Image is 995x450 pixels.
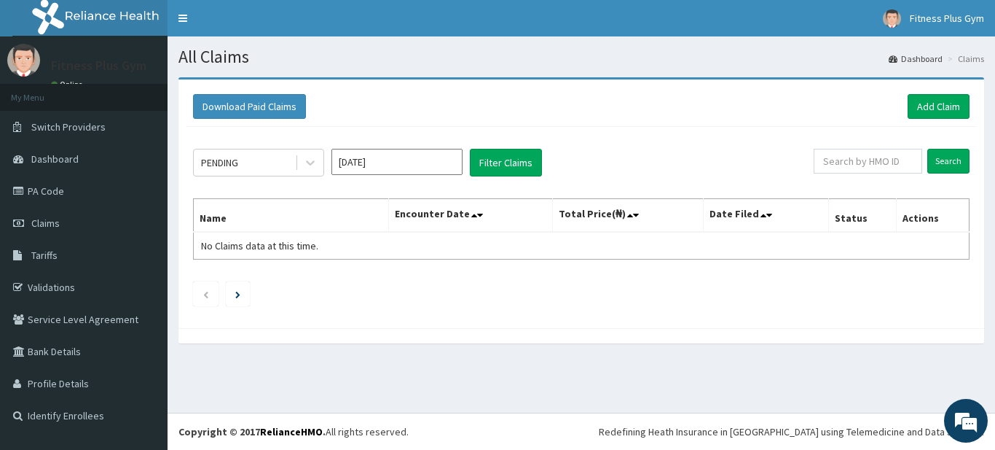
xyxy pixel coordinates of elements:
[331,149,463,175] input: Select Month and Year
[31,249,58,262] span: Tariffs
[193,94,306,119] button: Download Paid Claims
[910,12,984,25] span: Fitness Plus Gym
[927,149,970,174] input: Search
[194,199,389,233] th: Name
[31,152,79,166] span: Dashboard
[260,425,323,438] a: RelianceHMO
[814,149,922,174] input: Search by HMO ID
[201,155,238,170] div: PENDING
[168,413,995,450] footer: All rights reserved.
[552,199,704,233] th: Total Price(₦)
[704,199,829,233] th: Date Filed
[829,199,897,233] th: Status
[178,47,984,66] h1: All Claims
[389,199,552,233] th: Encounter Date
[908,94,970,119] a: Add Claim
[7,44,40,77] img: User Image
[883,9,901,28] img: User Image
[944,53,984,65] li: Claims
[31,217,60,230] span: Claims
[599,424,984,439] div: Redefining Heath Insurance in [GEOGRAPHIC_DATA] using Telemedicine and Data Science!
[896,199,969,233] th: Actions
[31,120,106,133] span: Switch Providers
[202,287,209,300] a: Previous page
[235,287,240,300] a: Next page
[51,59,146,72] p: Fitness Plus Gym
[51,79,86,90] a: Online
[178,425,326,438] strong: Copyright © 2017 .
[470,149,542,176] button: Filter Claims
[201,239,318,252] span: No Claims data at this time.
[889,53,943,65] a: Dashboard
